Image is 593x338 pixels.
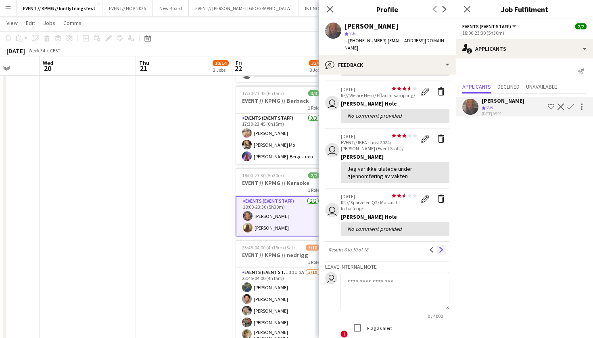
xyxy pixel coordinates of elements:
[236,168,326,236] app-job-card: 18:00-23:30 (5h30m)2/2EVENT // KPMG // Karaoke1 RoleEvents (Event Staff)2/218:00-23:30 (5h30m)[PE...
[236,114,326,164] app-card-role: Events (Event Staff)3/317:30-23:45 (6h15m)[PERSON_NAME][PERSON_NAME] Mo[PERSON_NAME]-Bergestuen
[482,97,524,104] div: [PERSON_NAME]
[456,39,593,58] div: Applicants
[60,18,85,28] a: Comms
[325,247,372,253] span: Results 6 to 10 of 18
[236,59,242,66] span: Fri
[236,97,326,104] h3: EVENT // KPMG // Barback
[462,84,491,89] span: Applicants
[23,18,38,28] a: Edit
[309,60,325,66] span: 32/41
[341,92,417,98] p: RF// We are Hero / Effaclar sampling/
[341,139,417,151] p: EVENT// IKEA - høst 2024/ [PERSON_NAME] (Event Staff)/
[309,67,325,73] div: 8 Jobs
[482,111,524,116] div: [DATE] 05:01
[456,4,593,15] h3: Job Fulfilment
[236,196,326,236] app-card-role: Events (Event Staff)2/218:00-23:30 (5h30m)[PERSON_NAME][PERSON_NAME]
[349,30,355,36] span: 2.6
[27,48,47,54] span: Week 34
[242,172,284,178] span: 18:00-23:30 (5h30m)
[462,23,511,29] span: Events (Event Staff)
[341,153,449,160] div: [PERSON_NAME]
[308,187,319,193] span: 1 Role
[3,18,21,28] a: View
[462,30,587,36] div: 18:00-23:30 (5h30m)
[189,0,299,16] button: EVENT// [PERSON_NAME] [GEOGRAPHIC_DATA]
[319,4,456,15] h3: Profile
[341,213,449,220] div: [PERSON_NAME] Hole
[341,86,417,92] p: [DATE]
[341,100,449,107] div: [PERSON_NAME] Hole
[421,313,449,319] span: 0 / 4000
[153,0,189,16] button: New Board
[102,0,153,16] button: EVENT// NOA 2025
[299,0,366,16] button: IKT NORGE // Arendalsuka
[234,64,242,73] span: 22
[319,55,456,75] div: Feedback
[236,251,326,259] h3: EVENT // KPMG // nedrigg
[308,90,319,96] span: 3/3
[341,133,417,139] p: [DATE]
[308,105,319,111] span: 1 Role
[213,67,228,73] div: 2 Jobs
[236,179,326,187] h3: EVENT // KPMG // Karaoke
[340,330,348,338] span: !
[43,59,53,66] span: Wed
[6,47,25,55] div: [DATE]
[42,64,53,73] span: 20
[40,18,58,28] a: Jobs
[341,193,417,199] p: [DATE]
[497,84,520,89] span: Declined
[341,199,417,212] p: RF // Sporveien Q2/ Maskot til fotballcup/
[242,245,295,251] span: 23:45-04:00 (4h15m) (Sat)
[236,85,326,164] app-job-card: 17:30-23:45 (6h15m)3/3EVENT // KPMG // Barback1 RoleEvents (Event Staff)3/317:30-23:45 (6h15m)[PE...
[365,325,392,331] label: Flag as alert
[308,172,319,178] span: 2/2
[347,112,443,119] div: No comment provided
[242,90,284,96] span: 17:30-23:45 (6h15m)
[526,84,557,89] span: Unavailable
[347,165,443,180] div: Jeg var ikke tilstede under gjennomføring av vakten
[213,60,229,66] span: 10/14
[462,23,518,29] button: Events (Event Staff)
[17,0,102,16] button: EVENT // KPMG // Innflytningsfest
[43,19,55,27] span: Jobs
[26,19,35,27] span: Edit
[325,263,449,270] h3: Leave internal note
[306,245,319,251] span: 5/10
[345,37,447,51] span: | [EMAIL_ADDRESS][DOMAIN_NAME]
[63,19,81,27] span: Comms
[347,225,443,232] div: No comment provided
[50,48,61,54] div: CEST
[6,19,18,27] span: View
[575,23,587,29] span: 2/2
[138,64,149,73] span: 21
[487,104,493,110] span: 2.6
[345,37,386,44] span: t. [PHONE_NUMBER]
[345,23,399,30] div: [PERSON_NAME]
[139,59,149,66] span: Thu
[308,259,319,265] span: 1 Role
